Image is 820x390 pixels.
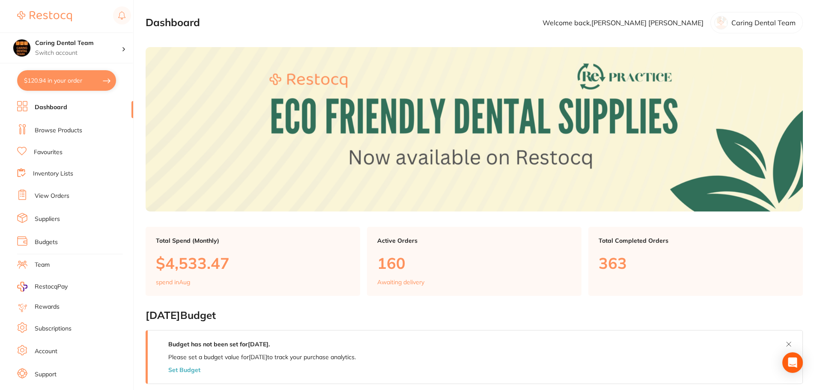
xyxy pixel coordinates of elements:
[35,325,72,333] a: Subscriptions
[156,254,350,272] p: $4,533.47
[35,238,58,247] a: Budgets
[35,215,60,223] a: Suppliers
[34,148,63,157] a: Favourites
[599,254,793,272] p: 363
[543,19,704,27] p: Welcome back, [PERSON_NAME] [PERSON_NAME]
[35,103,67,112] a: Dashboard
[35,370,57,379] a: Support
[156,279,190,286] p: spend in Aug
[146,17,200,29] h2: Dashboard
[35,126,82,135] a: Browse Products
[146,47,803,211] img: Dashboard
[377,279,424,286] p: Awaiting delivery
[146,310,803,322] h2: [DATE] Budget
[35,261,50,269] a: Team
[731,19,796,27] p: Caring Dental Team
[13,39,30,57] img: Caring Dental Team
[588,227,803,296] a: Total Completed Orders363
[33,170,73,178] a: Inventory Lists
[35,49,122,57] p: Switch account
[367,227,581,296] a: Active Orders160Awaiting delivery
[35,39,122,48] h4: Caring Dental Team
[35,347,57,356] a: Account
[17,282,68,292] a: RestocqPay
[35,303,60,311] a: Rewards
[146,227,360,296] a: Total Spend (Monthly)$4,533.47spend inAug
[599,237,793,244] p: Total Completed Orders
[17,70,116,91] button: $120.94 in your order
[168,366,200,373] button: Set Budget
[377,237,571,244] p: Active Orders
[377,254,571,272] p: 160
[156,237,350,244] p: Total Spend (Monthly)
[168,354,356,360] p: Please set a budget value for [DATE] to track your purchase analytics.
[168,340,270,348] strong: Budget has not been set for [DATE] .
[35,283,68,291] span: RestocqPay
[17,11,72,21] img: Restocq Logo
[17,282,27,292] img: RestocqPay
[17,6,72,26] a: Restocq Logo
[35,192,69,200] a: View Orders
[782,352,803,373] div: Open Intercom Messenger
